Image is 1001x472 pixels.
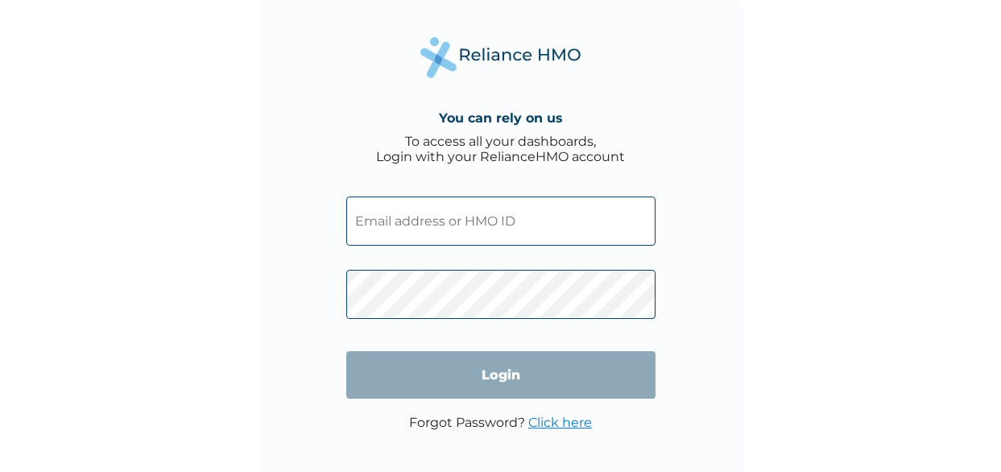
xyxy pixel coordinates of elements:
[420,37,581,78] img: Reliance Health's Logo
[528,415,592,430] a: Click here
[409,415,592,430] p: Forgot Password?
[439,110,563,126] h4: You can rely on us
[376,134,625,164] div: To access all your dashboards, Login with your RelianceHMO account
[346,197,656,246] input: Email address or HMO ID
[346,351,656,399] input: Login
